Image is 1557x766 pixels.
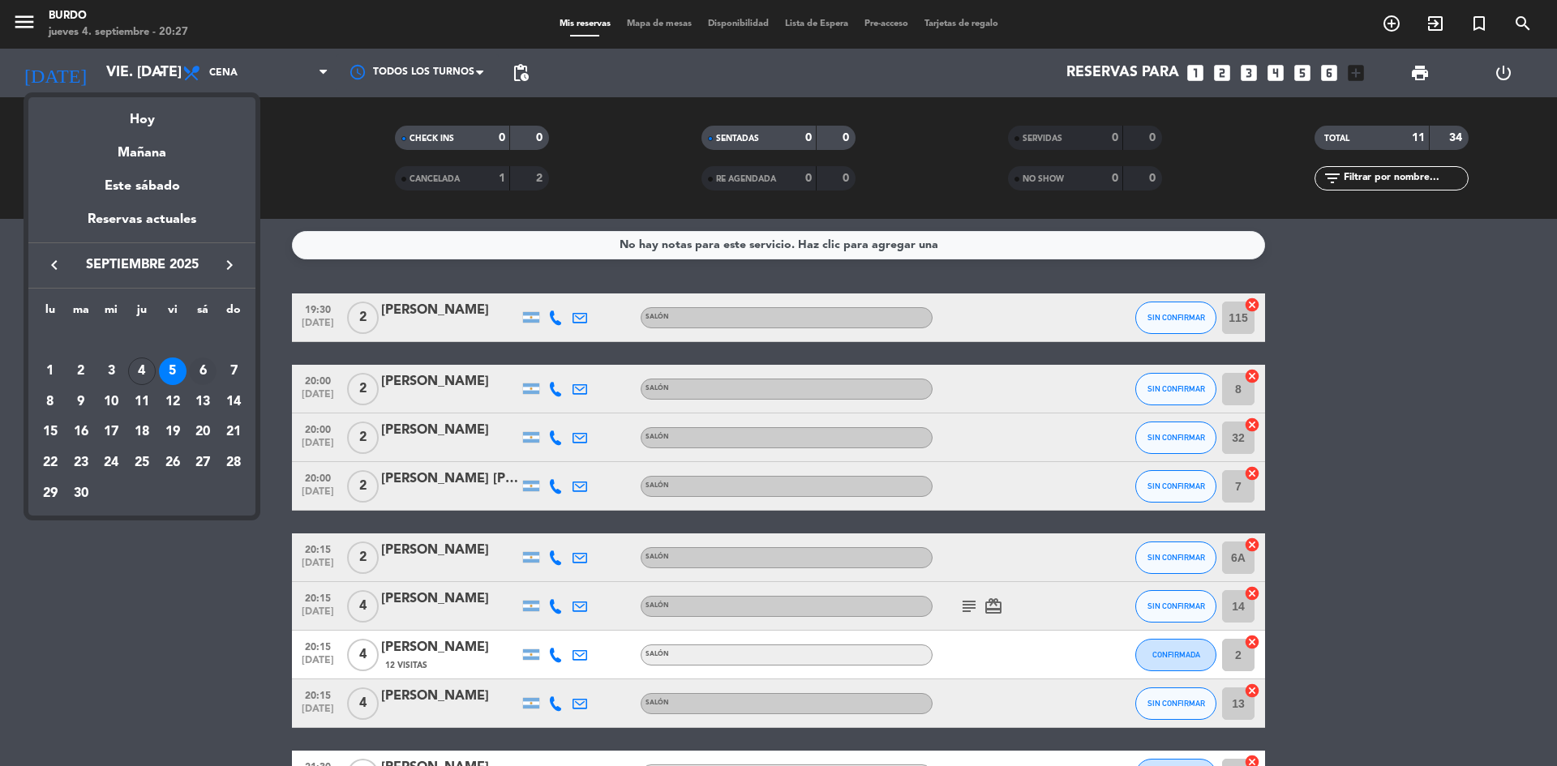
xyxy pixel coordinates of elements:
[66,478,97,509] td: 30 de septiembre de 2025
[67,480,95,507] div: 30
[220,388,247,416] div: 14
[218,301,249,326] th: domingo
[67,388,95,416] div: 9
[157,417,188,447] td: 19 de septiembre de 2025
[218,447,249,478] td: 28 de septiembre de 2025
[97,388,125,416] div: 10
[220,449,247,477] div: 28
[188,417,219,447] td: 20 de septiembre de 2025
[157,301,188,326] th: viernes
[188,387,219,417] td: 13 de septiembre de 2025
[96,417,127,447] td: 17 de septiembre de 2025
[35,447,66,478] td: 22 de septiembre de 2025
[28,131,255,164] div: Mañana
[220,418,247,446] div: 21
[127,417,157,447] td: 18 de septiembre de 2025
[66,356,97,387] td: 2 de septiembre de 2025
[96,356,127,387] td: 3 de septiembre de 2025
[159,418,187,446] div: 19
[218,356,249,387] td: 7 de septiembre de 2025
[28,164,255,209] div: Este sábado
[67,418,95,446] div: 16
[159,357,187,385] div: 5
[69,255,215,276] span: septiembre 2025
[159,449,187,477] div: 26
[96,387,127,417] td: 10 de septiembre de 2025
[36,480,64,507] div: 29
[128,418,156,446] div: 18
[66,417,97,447] td: 16 de septiembre de 2025
[128,388,156,416] div: 11
[127,387,157,417] td: 11 de septiembre de 2025
[127,356,157,387] td: 4 de septiembre de 2025
[188,301,219,326] th: sábado
[36,449,64,477] div: 22
[36,388,64,416] div: 8
[28,209,255,242] div: Reservas actuales
[67,357,95,385] div: 2
[189,449,217,477] div: 27
[97,357,125,385] div: 3
[36,357,64,385] div: 1
[127,301,157,326] th: jueves
[66,447,97,478] td: 23 de septiembre de 2025
[189,388,217,416] div: 13
[188,356,219,387] td: 6 de septiembre de 2025
[96,301,127,326] th: miércoles
[45,255,64,275] i: keyboard_arrow_left
[127,447,157,478] td: 25 de septiembre de 2025
[128,449,156,477] div: 25
[215,255,244,276] button: keyboard_arrow_right
[35,387,66,417] td: 8 de septiembre de 2025
[128,357,156,385] div: 4
[220,357,247,385] div: 7
[66,301,97,326] th: martes
[36,418,64,446] div: 15
[157,387,188,417] td: 12 de septiembre de 2025
[218,417,249,447] td: 21 de septiembre de 2025
[28,97,255,131] div: Hoy
[189,357,217,385] div: 6
[66,387,97,417] td: 9 de septiembre de 2025
[159,388,187,416] div: 12
[67,449,95,477] div: 23
[220,255,239,275] i: keyboard_arrow_right
[189,418,217,446] div: 20
[35,301,66,326] th: lunes
[35,325,249,356] td: SEP.
[96,447,127,478] td: 24 de septiembre de 2025
[218,387,249,417] td: 14 de septiembre de 2025
[35,478,66,509] td: 29 de septiembre de 2025
[35,417,66,447] td: 15 de septiembre de 2025
[97,449,125,477] div: 24
[35,356,66,387] td: 1 de septiembre de 2025
[40,255,69,276] button: keyboard_arrow_left
[157,356,188,387] td: 5 de septiembre de 2025
[157,447,188,478] td: 26 de septiembre de 2025
[97,418,125,446] div: 17
[188,447,219,478] td: 27 de septiembre de 2025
